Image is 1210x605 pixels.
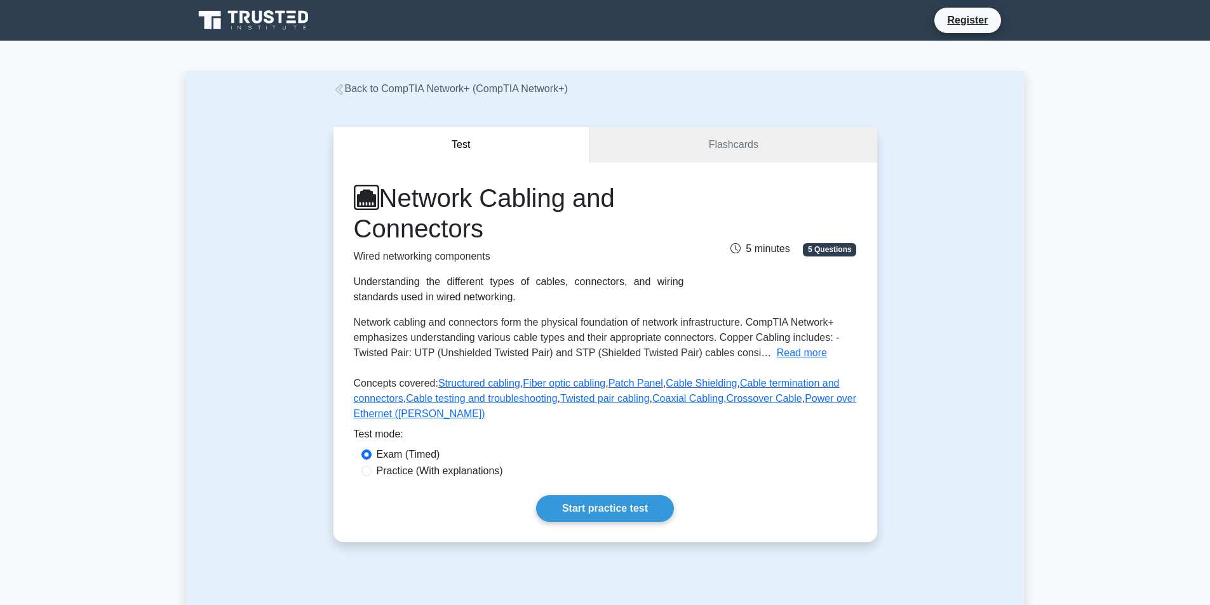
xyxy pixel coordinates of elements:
p: Wired networking components [354,249,684,264]
div: Understanding the different types of cables, connectors, and wiring standards used in wired netwo... [354,274,684,305]
h1: Network Cabling and Connectors [354,183,684,244]
button: Read more [777,345,827,361]
a: Back to CompTIA Network+ (CompTIA Network+) [333,83,568,94]
button: Test [333,127,590,163]
a: Cable Shielding [666,378,737,389]
span: 5 Questions [803,243,856,256]
span: 5 minutes [730,243,790,254]
label: Practice (With explanations) [377,463,503,479]
a: Structured cabling [438,378,520,389]
a: Start practice test [536,495,674,522]
div: Test mode: [354,427,857,447]
a: Coaxial Cabling [652,393,723,404]
label: Exam (Timed) [377,447,440,462]
span: Network cabling and connectors form the physical foundation of network infrastructure. CompTIA Ne... [354,317,840,358]
p: Concepts covered: , , , , , , , , , [354,376,857,427]
a: Twisted pair cabling [560,393,650,404]
a: Flashcards [589,127,877,163]
a: Crossover Cable [727,393,802,404]
a: Register [939,12,995,28]
a: Patch Panel [608,378,663,389]
a: Fiber optic cabling [523,378,605,389]
a: Cable testing and troubleshooting [406,393,557,404]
